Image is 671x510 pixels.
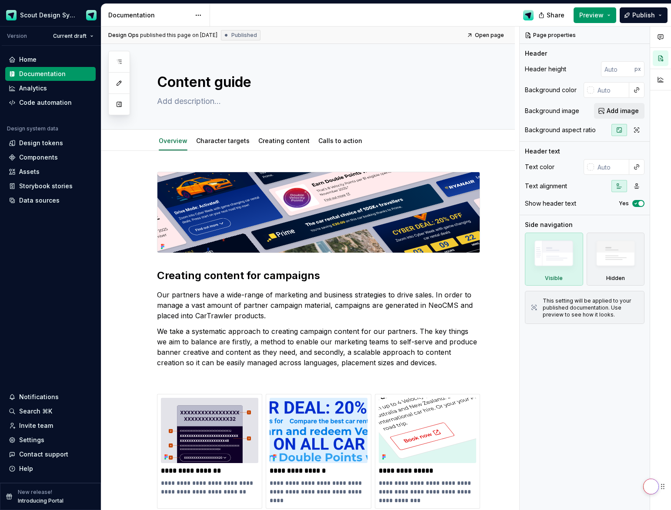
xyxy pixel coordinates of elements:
[5,462,96,476] button: Help
[315,131,366,150] div: Calls to action
[18,497,63,504] p: Introducing Portal
[231,32,257,39] span: Published
[140,32,217,39] div: published this page on [DATE]
[525,107,579,115] div: Background image
[5,390,96,404] button: Notifications
[19,464,33,473] div: Help
[108,11,190,20] div: Documentation
[53,33,87,40] span: Current draft
[525,182,567,190] div: Text alignment
[19,421,53,430] div: Invite team
[619,200,629,207] label: Yes
[5,193,96,207] a: Data sources
[5,165,96,179] a: Assets
[19,84,47,93] div: Analytics
[5,150,96,164] a: Components
[5,404,96,418] button: Search ⌘K
[18,489,52,496] p: New release!
[594,82,629,98] input: Auto
[5,136,96,150] a: Design tokens
[19,393,59,401] div: Notifications
[594,103,644,119] button: Add image
[543,297,639,318] div: This setting will be applied to your published documentation. Use preview to see how it looks.
[157,290,480,321] p: Our partners have a wide-range of marketing and business strategies to drive sales. In order to m...
[155,72,478,93] textarea: Content guide
[525,126,596,134] div: Background aspect ratio
[594,159,629,175] input: Auto
[525,220,573,229] div: Side navigation
[155,131,191,150] div: Overview
[19,182,73,190] div: Storybook stories
[318,137,362,144] a: Calls to action
[2,6,99,24] button: Scout Design SystemDesign Ops
[19,436,44,444] div: Settings
[525,65,566,73] div: Header height
[547,11,564,20] span: Share
[525,86,577,94] div: Background color
[525,199,576,208] div: Show header text
[20,11,76,20] div: Scout Design System
[545,275,563,282] div: Visible
[574,7,616,23] button: Preview
[5,447,96,461] button: Contact support
[607,107,639,115] span: Add image
[525,233,583,286] div: Visible
[270,398,367,463] img: bc1b4c58-cd9a-49a3-8a1d-2bdde0c58080.svg
[464,29,508,41] a: Open page
[523,10,534,20] img: Design Ops
[161,398,258,463] img: 40e3926e-efdd-48a3-b708-e68695532b9f.svg
[475,32,504,39] span: Open page
[5,433,96,447] a: Settings
[157,172,480,253] img: 15bb3dee-d967-47f5-a86f-b7c3b2cb417b.svg
[634,66,641,73] p: px
[7,125,58,132] div: Design system data
[525,163,554,171] div: Text color
[196,137,250,144] a: Character targets
[379,398,476,463] img: 2eb93ceb-bb3d-4ae5-b222-2560b664d0ec.svg
[157,269,480,283] h2: Creating content for campaigns
[7,33,27,40] div: Version
[19,98,72,107] div: Code automation
[601,61,634,77] input: Auto
[258,137,310,144] a: Creating content
[632,11,655,20] span: Publish
[157,326,480,368] p: We take a systematic approach to creating campaign content for our partners. The key things we ai...
[108,32,139,39] span: Design Ops
[159,137,187,144] a: Overview
[5,81,96,95] a: Analytics
[620,7,668,23] button: Publish
[255,131,313,150] div: Creating content
[19,196,60,205] div: Data sources
[5,419,96,433] a: Invite team
[587,233,645,286] div: Hidden
[86,10,97,20] img: Design Ops
[534,7,570,23] button: Share
[5,67,96,81] a: Documentation
[525,147,560,156] div: Header text
[19,55,37,64] div: Home
[6,10,17,20] img: e611c74b-76fc-4ef0-bafa-dc494cd4cb8a.png
[579,11,604,20] span: Preview
[525,49,547,58] div: Header
[19,167,40,176] div: Assets
[19,70,66,78] div: Documentation
[19,139,63,147] div: Design tokens
[19,153,58,162] div: Components
[5,53,96,67] a: Home
[193,131,253,150] div: Character targets
[49,30,97,42] button: Current draft
[5,96,96,110] a: Code automation
[19,450,68,459] div: Contact support
[19,407,52,416] div: Search ⌘K
[5,179,96,193] a: Storybook stories
[606,275,625,282] div: Hidden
